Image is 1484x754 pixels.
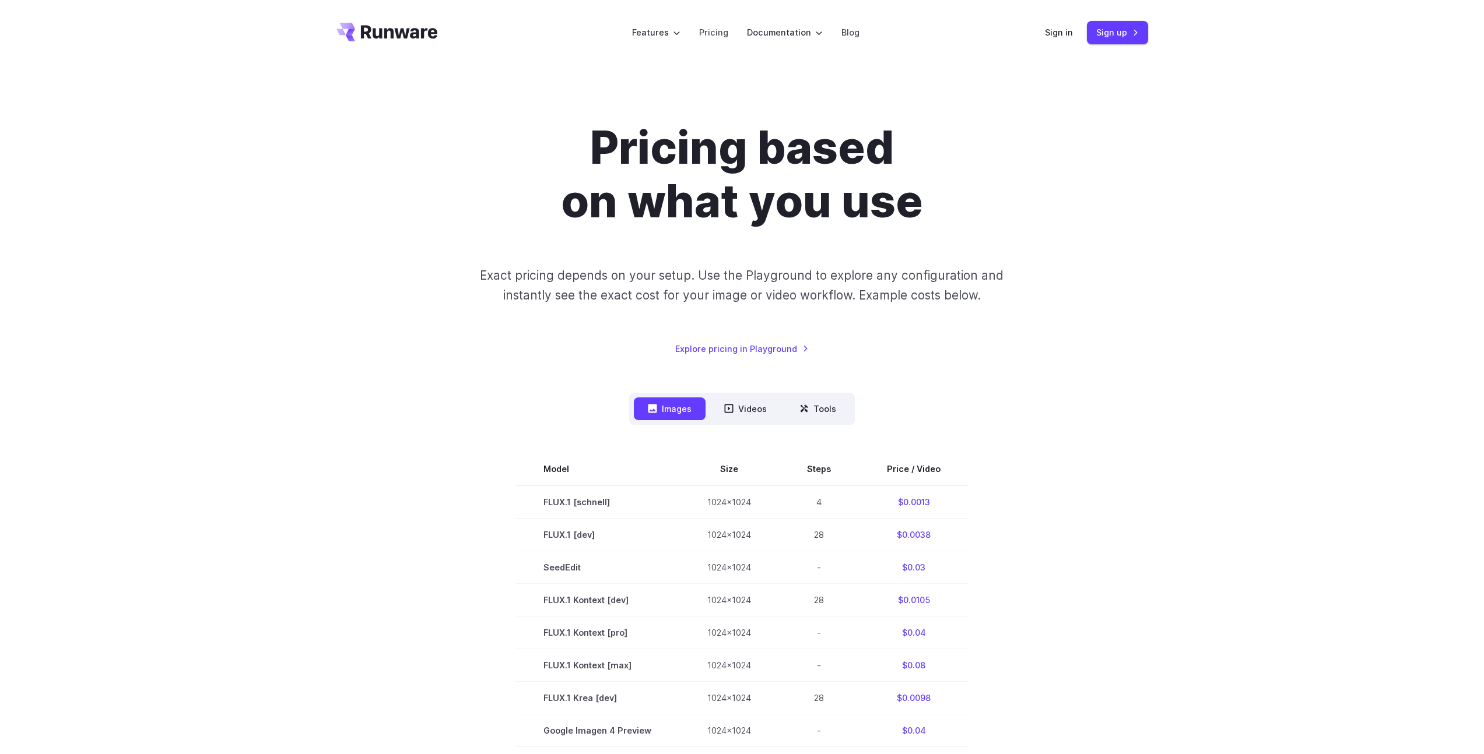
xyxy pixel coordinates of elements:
a: Blog [841,26,859,39]
td: $0.0013 [859,485,969,519]
p: Exact pricing depends on your setup. Use the Playground to explore any configuration and instantl... [458,266,1026,305]
th: Size [679,453,779,485]
a: Sign in [1045,26,1073,39]
td: 28 [779,682,859,714]
td: 1024x1024 [679,519,779,551]
td: FLUX.1 [dev] [515,519,679,551]
td: 1024x1024 [679,485,779,519]
td: FLUX.1 Kontext [max] [515,649,679,682]
td: Google Imagen 4 Preview [515,714,679,747]
td: 1024x1024 [679,551,779,584]
label: Features [632,26,680,39]
td: 1024x1024 [679,616,779,649]
td: FLUX.1 [schnell] [515,485,679,519]
td: 1024x1024 [679,682,779,714]
button: Tools [785,397,850,420]
td: $0.04 [859,714,969,747]
td: SeedEdit [515,551,679,584]
td: $0.03 [859,551,969,584]
button: Images [634,397,706,420]
h1: Pricing based on what you use [418,121,1067,228]
td: $0.08 [859,649,969,682]
td: - [779,649,859,682]
td: - [779,551,859,584]
button: Videos [710,397,781,420]
th: Model [515,453,679,485]
td: 1024x1024 [679,584,779,616]
td: FLUX.1 Kontext [dev] [515,584,679,616]
td: 1024x1024 [679,714,779,747]
a: Explore pricing in Playground [675,342,809,355]
a: Pricing [699,26,728,39]
td: 1024x1024 [679,649,779,682]
td: $0.0038 [859,519,969,551]
td: FLUX.1 Krea [dev] [515,682,679,714]
td: $0.04 [859,616,969,649]
td: $0.0098 [859,682,969,714]
a: Go to / [336,23,438,41]
label: Documentation [747,26,823,39]
th: Price / Video [859,453,969,485]
td: 28 [779,584,859,616]
td: - [779,616,859,649]
td: 28 [779,519,859,551]
td: - [779,714,859,747]
a: Sign up [1087,21,1148,44]
th: Steps [779,453,859,485]
td: $0.0105 [859,584,969,616]
td: 4 [779,485,859,519]
td: FLUX.1 Kontext [pro] [515,616,679,649]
